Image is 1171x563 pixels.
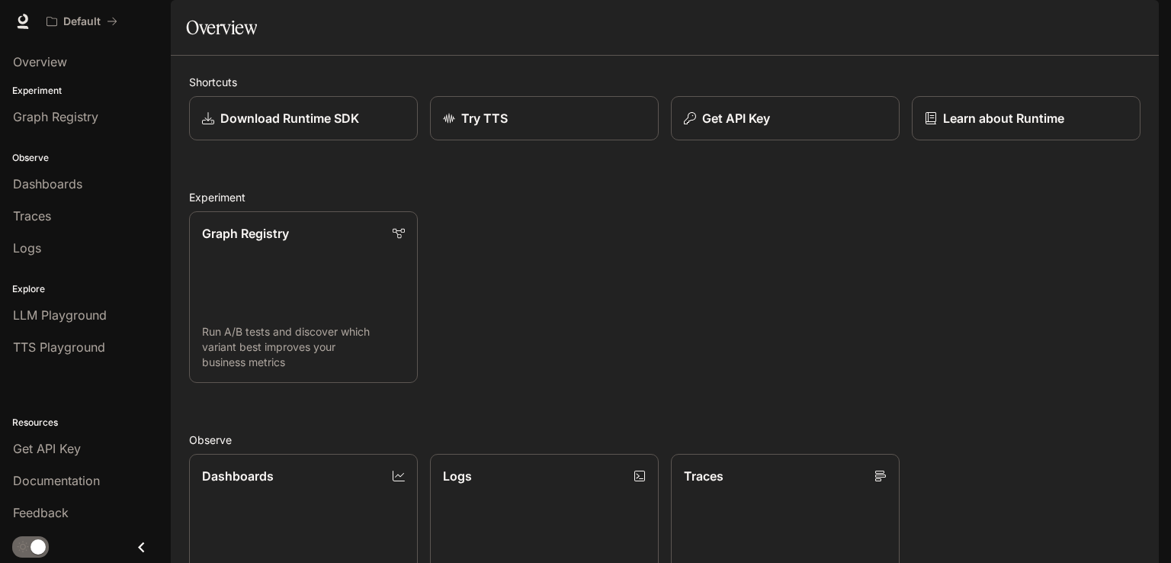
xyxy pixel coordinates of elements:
[430,96,659,140] a: Try TTS
[912,96,1141,140] a: Learn about Runtime
[684,467,723,485] p: Traces
[189,74,1141,90] h2: Shortcuts
[220,109,359,127] p: Download Runtime SDK
[186,12,257,43] h1: Overview
[189,211,418,383] a: Graph RegistryRun A/B tests and discover which variant best improves your business metrics
[461,109,508,127] p: Try TTS
[943,109,1064,127] p: Learn about Runtime
[40,6,124,37] button: All workspaces
[189,432,1141,448] h2: Observe
[189,189,1141,205] h2: Experiment
[202,224,289,243] p: Graph Registry
[189,96,418,140] a: Download Runtime SDK
[202,467,274,485] p: Dashboards
[702,109,770,127] p: Get API Key
[443,467,472,485] p: Logs
[63,15,101,28] p: Default
[202,324,405,370] p: Run A/B tests and discover which variant best improves your business metrics
[671,96,900,140] button: Get API Key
